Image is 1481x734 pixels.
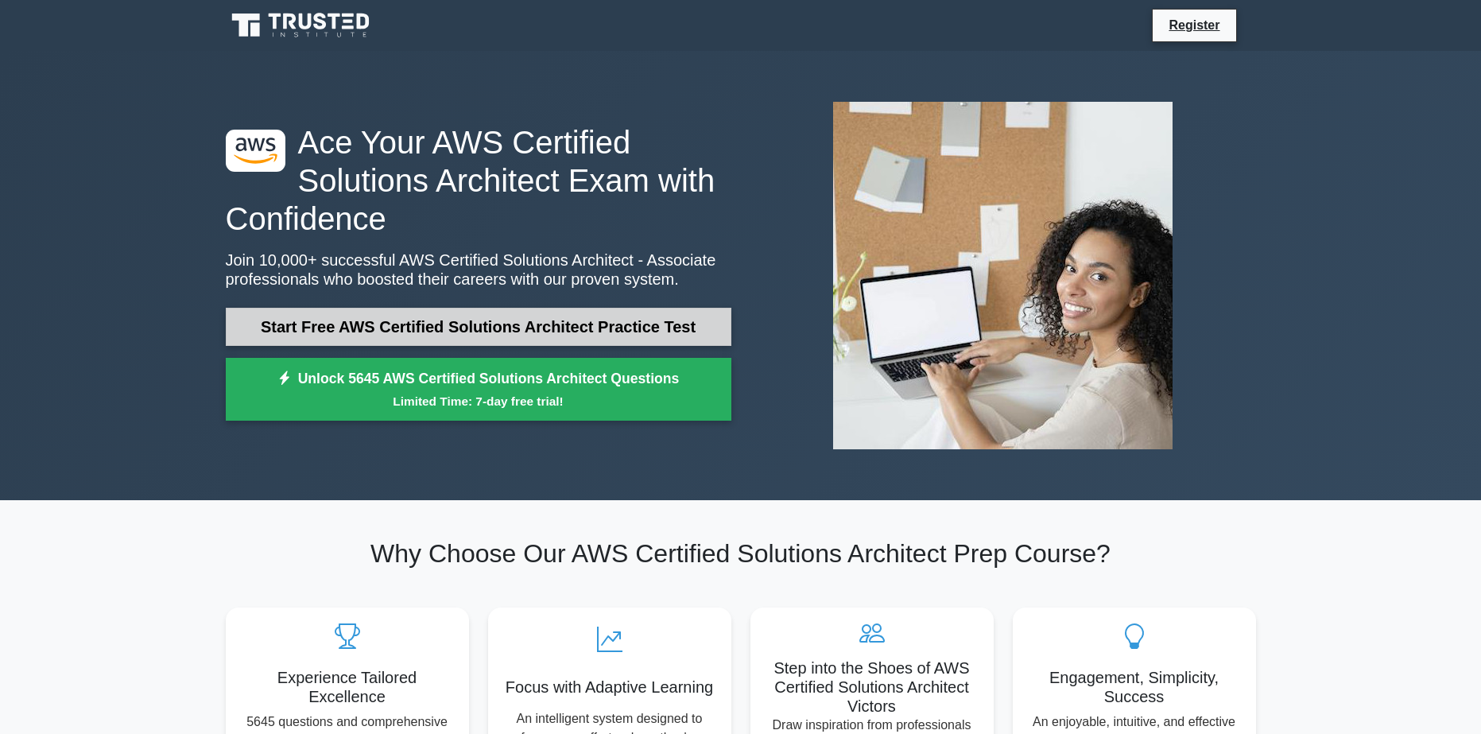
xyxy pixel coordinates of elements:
small: Limited Time: 7-day free trial! [246,392,711,410]
a: Start Free AWS Certified Solutions Architect Practice Test [226,308,731,346]
h5: Focus with Adaptive Learning [501,678,719,697]
p: Join 10,000+ successful AWS Certified Solutions Architect - Associate professionals who boosted t... [226,250,731,289]
h5: Step into the Shoes of AWS Certified Solutions Architect Victors [763,658,981,716]
h1: Ace Your AWS Certified Solutions Architect Exam with Confidence [226,123,731,238]
h2: Why Choose Our AWS Certified Solutions Architect Prep Course? [226,538,1256,569]
a: Register [1159,15,1229,35]
h5: Experience Tailored Excellence [238,668,456,706]
h5: Engagement, Simplicity, Success [1025,668,1243,706]
a: Unlock 5645 AWS Certified Solutions Architect QuestionsLimited Time: 7-day free trial! [226,358,731,421]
